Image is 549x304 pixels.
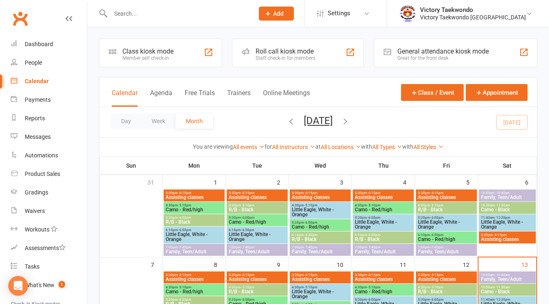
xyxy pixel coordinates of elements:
div: People [25,59,42,66]
div: Reports [25,115,45,122]
th: Wed [289,157,352,174]
strong: You are viewing [193,143,233,150]
span: - 6:50pm [430,233,443,237]
span: - 10:40am [495,273,510,277]
span: - 5:10pm [241,203,254,207]
span: - 4:15pm [241,273,254,277]
span: 10:50am [481,285,534,289]
img: thumb_image1542833469.png [399,5,416,22]
span: R/B - Black [165,220,223,224]
span: Little Eagle, White - Orange [291,289,349,299]
span: R/B - Black [228,289,286,294]
div: 7 [151,257,162,271]
div: Staff check-in for members [256,55,315,61]
div: 5 [466,175,478,189]
div: Payments [25,96,51,103]
span: - 6:00pm [178,298,191,302]
strong: at [315,143,321,150]
div: Calendar [25,78,49,84]
span: 3:30pm [228,273,286,277]
div: Victory Taekwondo [420,6,526,14]
span: Little Eagle, White - Orange [228,232,286,242]
a: All Types [372,144,402,150]
span: - 12:20pm [495,216,510,220]
span: 7:00pm [228,246,286,249]
span: Assisting classes [418,277,475,282]
span: 4:30pm [228,285,286,289]
a: Messages [11,128,87,146]
button: Appointment [466,84,528,101]
span: Assisting classes [354,277,412,282]
button: Week [141,114,176,129]
span: - 4:15pm [430,273,443,277]
span: 10:50am [481,203,534,207]
span: R/B - Black [228,207,286,212]
div: Class kiosk mode [122,47,174,55]
button: [DATE] [304,115,333,126]
a: Dashboard [11,35,87,54]
span: - 6:50pm [178,228,191,232]
button: Month [176,114,213,129]
span: 4:30pm [418,285,475,289]
span: 5:20pm [418,298,475,302]
span: Little Eagle, White - Orange [481,220,534,229]
span: - 4:15pm [493,233,507,237]
div: 1 [214,175,225,189]
button: Class / Event [401,84,464,101]
span: 4:30pm [291,285,349,289]
span: Family, Teen/Adult [418,249,475,254]
span: 6:10pm [291,233,349,237]
div: 2 [277,175,289,189]
a: Clubworx [10,8,30,29]
span: Assisting classes [291,277,349,282]
span: - 6:50pm [367,233,380,237]
span: - 7:40pm [367,246,380,249]
div: Member self check-in [122,55,174,61]
span: R/B - Black [354,237,412,242]
span: 10:00am [481,273,534,277]
span: - 5:10pm [241,285,254,289]
span: Camo - Black [481,207,534,212]
button: Free Trials [185,89,215,107]
a: Tasks [11,257,87,276]
a: Assessments [11,239,87,257]
span: Assisting classes [228,277,286,282]
span: Camo - Red/high [418,237,475,242]
span: 4:30pm [165,203,223,207]
span: Assisting classes [228,195,286,200]
span: - 5:10pm [178,285,191,289]
span: 10:00am [481,191,534,195]
span: - 5:10pm [304,203,317,207]
div: 11 [400,257,415,271]
div: Product Sales [25,171,60,177]
button: Calendar [112,89,138,107]
span: Little Eagle, White - Orange [354,220,412,229]
span: - 7:40pm [304,246,317,249]
span: - 5:10pm [304,285,317,289]
span: 3:30pm [354,191,412,195]
button: Day [111,114,141,129]
span: - 7:40pm [430,246,443,249]
span: Assisting classes [481,237,534,242]
span: 5:20pm [354,298,412,302]
span: Assisting classes [291,195,349,200]
span: - 7:40pm [241,246,254,249]
a: Workouts [11,220,87,239]
div: 4 [403,175,415,189]
span: 3:30pm [291,273,349,277]
span: 4:30pm [165,285,223,289]
div: Messages [25,133,51,140]
a: Automations [11,146,87,165]
th: Sun [100,157,163,174]
span: - 6:00pm [178,216,191,220]
div: 31 [148,175,162,189]
span: 5:20pm [165,298,223,302]
span: 3:30pm [418,191,475,195]
span: - 6:00pm [430,298,443,302]
span: - 5:10pm [367,203,380,207]
div: Roll call kiosk mode [256,47,315,55]
span: - 6:00pm [241,298,254,302]
span: - 4:15pm [430,191,443,195]
span: - 12:20pm [495,298,510,302]
a: Calendar [11,72,87,91]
